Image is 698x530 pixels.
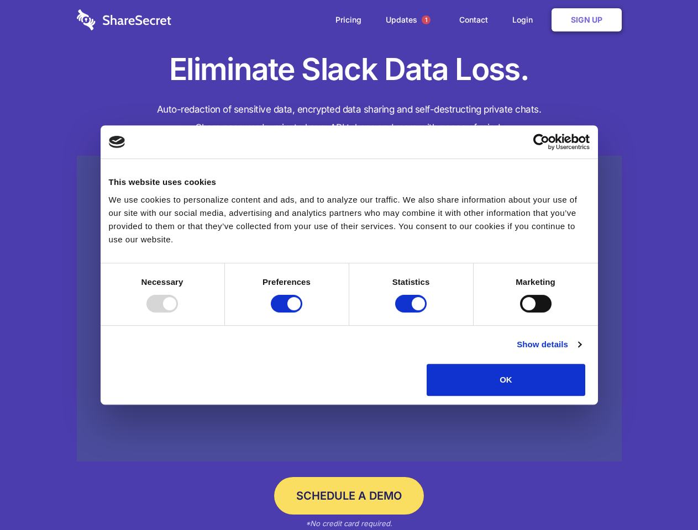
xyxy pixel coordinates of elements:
strong: Preferences [263,277,311,287]
em: *No credit card required. [306,519,392,528]
a: Pricing [324,3,372,37]
strong: Marketing [516,277,555,287]
a: Login [501,3,549,37]
img: logo-wordmark-white-trans-d4663122ce5f474addd5e946df7df03e33cb6a1c49d2221995e7729f52c070b2.svg [77,9,171,30]
span: 1 [422,15,431,24]
div: This website uses cookies [109,176,590,189]
a: Usercentrics Cookiebot - opens in a new window [493,134,590,150]
strong: Necessary [141,277,183,287]
a: Show details [517,338,581,351]
a: Wistia video thumbnail [77,156,622,462]
a: Schedule a Demo [274,477,424,515]
div: We use cookies to personalize content and ads, and to analyze our traffic. We also share informat... [109,193,590,246]
a: Contact [448,3,499,37]
button: OK [427,364,585,396]
h4: Auto-redaction of sensitive data, encrypted data sharing and self-destructing private chats. Shar... [77,100,622,137]
h1: Eliminate Slack Data Loss. [77,50,622,89]
img: logo [109,136,125,148]
a: Sign Up [552,8,622,31]
strong: Statistics [392,277,430,287]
